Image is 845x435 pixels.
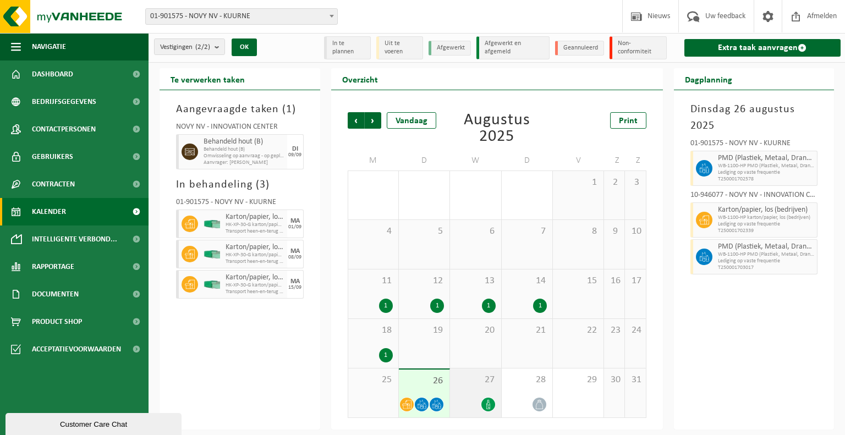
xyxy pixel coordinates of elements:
[558,177,598,189] span: 1
[176,123,304,134] div: NOVY NV - INNOVATION CENTER
[354,324,393,337] span: 18
[154,38,225,55] button: Vestigingen(2/2)
[630,374,640,386] span: 31
[204,153,284,159] span: Omwisseling op aanvraag - op geplande route (incl. verwerking)
[176,101,304,118] h3: Aangevraagde taken ( )
[32,198,66,225] span: Kalender
[718,163,815,169] span: WB-1100-HP PMD (Plastiek, Metaal, Drankkartons) (bedrijven)
[718,251,815,258] span: WB-1100-HP PMD (Plastiek, Metaal, Drankkartons) (bedrijven)
[718,258,815,265] span: Lediging op vaste frequentie
[507,225,547,238] span: 7
[630,177,640,189] span: 3
[387,112,436,129] div: Vandaag
[226,228,284,235] span: Transport heen-en-terug op vaste frequentie
[204,159,284,166] span: Aanvrager: [PERSON_NAME]
[226,252,284,258] span: HK-XP-30-G karton/papier, los (bedrijven)
[456,275,495,287] span: 13
[558,225,598,238] span: 8
[404,225,444,238] span: 5
[146,9,337,24] span: 01-901575 - NOVY NV - KUURNE
[456,225,495,238] span: 6
[610,374,619,386] span: 30
[610,112,646,129] a: Print
[718,176,815,183] span: T250001702578
[324,36,371,59] li: In te plannen
[482,299,496,313] div: 1
[610,177,619,189] span: 2
[502,151,553,170] td: D
[507,374,547,386] span: 28
[354,275,393,287] span: 11
[376,36,423,59] li: Uit te voeren
[507,324,547,337] span: 21
[718,265,815,271] span: T250001703017
[429,41,471,56] li: Afgewerkt
[32,225,117,253] span: Intelligente verbond...
[226,273,284,282] span: Karton/papier, los (bedrijven)
[379,348,393,362] div: 1
[610,225,619,238] span: 9
[354,225,393,238] span: 4
[32,335,121,363] span: Acceptatievoorwaarden
[379,299,393,313] div: 1
[32,308,82,335] span: Product Shop
[399,151,450,170] td: D
[718,228,815,234] span: T250001702339
[160,39,210,56] span: Vestigingen
[348,112,364,129] span: Vorige
[32,170,75,198] span: Contracten
[32,280,79,308] span: Documenten
[558,374,598,386] span: 29
[226,282,284,289] span: HK-XP-30-G karton/papier, los (bedrijven)
[448,112,546,145] div: Augustus 2025
[288,255,301,260] div: 08/09
[232,38,257,56] button: OK
[404,324,444,337] span: 19
[718,169,815,176] span: Lediging op vaste frequentie
[533,299,547,313] div: 1
[674,68,743,90] h2: Dagplanning
[32,143,73,170] span: Gebruikers
[718,154,815,163] span: PMD (Plastiek, Metaal, Drankkartons) (bedrijven)
[292,146,298,152] div: DI
[553,151,604,170] td: V
[610,324,619,337] span: 23
[226,289,284,295] span: Transport heen-en-terug op vaste frequentie
[630,275,640,287] span: 17
[354,374,393,386] span: 25
[204,220,220,228] img: HK-XP-30-GN-00
[718,206,815,214] span: Karton/papier, los (bedrijven)
[450,151,501,170] td: W
[625,151,646,170] td: Z
[204,137,284,146] span: Behandeld hout (B)
[365,112,381,129] span: Volgende
[32,60,73,88] span: Dashboard
[718,221,815,228] span: Lediging op vaste frequentie
[558,324,598,337] span: 22
[286,104,292,115] span: 1
[476,36,550,59] li: Afgewerkt en afgemeld
[226,213,284,222] span: Karton/papier, los (bedrijven)
[290,218,300,224] div: MA
[610,36,667,59] li: Non-conformiteit
[630,225,640,238] span: 10
[555,41,604,56] li: Geannuleerd
[604,151,625,170] td: Z
[204,250,220,258] img: HK-XP-30-GN-00
[176,177,304,193] h3: In behandeling ( )
[226,222,284,228] span: HK-XP-30-G karton/papier, los (bedrijven)
[288,224,301,230] div: 01/09
[558,275,598,287] span: 15
[204,280,220,289] img: HK-XP-30-GN-00
[226,258,284,265] span: Transport heen-en-terug op vaste frequentie
[610,275,619,287] span: 16
[718,214,815,221] span: WB-1100-HP karton/papier, los (bedrijven)
[176,199,304,210] div: 01-901575 - NOVY NV - KUURNE
[630,324,640,337] span: 24
[32,115,96,143] span: Contactpersonen
[32,253,74,280] span: Rapportage
[718,243,815,251] span: PMD (Plastiek, Metaal, Drankkartons) (bedrijven)
[290,248,300,255] div: MA
[507,275,547,287] span: 14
